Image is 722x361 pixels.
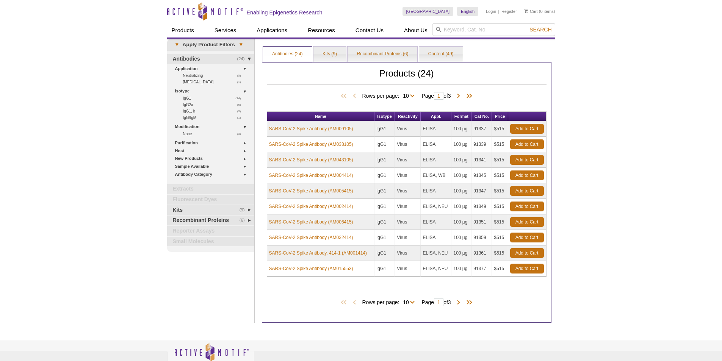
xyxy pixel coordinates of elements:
[462,299,474,306] span: Last Page
[471,199,492,214] td: 91349
[167,205,254,215] a: (9)Kits
[235,41,247,48] span: ▾
[455,299,462,306] span: Next Page
[374,112,395,121] th: Isotype
[421,112,451,121] th: Appl.
[237,79,245,85] span: (1)
[267,112,374,121] th: Name
[510,186,544,196] a: Add to Cart
[269,172,353,179] a: SARS-CoV-2 Spike Antibody (AM004414)
[451,168,471,183] td: 100 µg
[235,95,245,102] span: (14)
[167,23,199,38] a: Products
[510,139,544,149] a: Add to Cart
[471,112,492,121] th: Cat No.
[399,23,432,38] a: About Us
[175,155,250,163] a: New Products
[303,23,340,38] a: Resources
[237,72,245,79] span: (5)
[175,147,250,155] a: Host
[183,79,245,85] a: (1)[MEDICAL_DATA]
[167,195,254,205] a: Fluorescent Dyes
[175,163,250,170] a: Sample Available
[269,156,353,163] a: SARS-CoV-2 Spike Antibody (AM043105)
[374,199,395,214] td: IgG1
[471,152,492,168] td: 91341
[167,226,254,236] a: Reporter Assays
[175,139,250,147] a: Purification
[451,261,471,277] td: 100 µg
[395,137,421,152] td: Virus
[175,170,250,178] a: Antibody Category
[395,245,421,261] td: Virus
[451,121,471,137] td: 100 µg
[492,230,508,245] td: $515
[374,137,395,152] td: IgG1
[510,170,544,180] a: Add to Cart
[362,92,418,99] span: Rows per page:
[421,137,451,152] td: ELISA
[525,7,555,16] li: (0 items)
[471,121,492,137] td: 91337
[510,233,544,242] a: Add to Cart
[237,114,245,121] span: (1)
[395,168,421,183] td: Virus
[421,168,451,183] td: ELISA, WB
[451,245,471,261] td: 100 µg
[374,152,395,168] td: IgG1
[525,9,538,14] a: Cart
[471,137,492,152] td: 91339
[175,87,250,95] a: Isotype
[237,54,249,64] span: (24)
[269,141,353,148] a: SARS-CoV-2 Spike Antibody (AM038105)
[362,298,418,306] span: Rows per page:
[175,65,250,73] a: Application
[237,102,245,108] span: (6)
[510,202,544,211] a: Add to Cart
[510,217,544,227] a: Add to Cart
[247,9,323,16] h2: Enabling Epigenetics Research
[451,183,471,199] td: 100 µg
[492,199,508,214] td: $515
[374,214,395,230] td: IgG1
[167,39,254,51] a: ▾Apply Product Filters▾
[421,230,451,245] td: ELISA
[421,245,451,261] td: ELISA, NEU
[183,72,245,79] a: (5)Neutralizing
[374,121,395,137] td: IgG1
[374,230,395,245] td: IgG1
[403,7,454,16] a: [GEOGRAPHIC_DATA]
[501,9,517,14] a: Register
[492,152,508,168] td: $515
[492,168,508,183] td: $515
[237,131,245,137] span: (3)
[492,121,508,137] td: $515
[492,137,508,152] td: $515
[471,183,492,199] td: 91347
[471,168,492,183] td: 91345
[421,261,451,277] td: ELISA, NEU
[510,155,544,165] a: Add to Cart
[421,199,451,214] td: ELISA, NEU
[267,70,547,85] h2: Products (24)
[351,23,388,38] a: Contact Us
[421,183,451,199] td: ELISA
[167,184,254,194] a: Extracts
[448,93,451,99] span: 3
[395,230,421,245] td: Virus
[374,168,395,183] td: IgG1
[269,188,353,194] a: SARS-CoV-2 Spike Antibody (AM005415)
[183,114,245,121] a: (1)IgG/IgM
[348,47,417,62] a: Recombinant Proteins (6)
[451,112,471,121] th: Format
[374,245,395,261] td: IgG1
[421,152,451,168] td: ELISA
[395,112,421,121] th: Reactivity
[421,214,451,230] td: ELISA
[492,112,508,121] th: Price
[395,199,421,214] td: Virus
[451,137,471,152] td: 100 µg
[175,123,250,131] a: Modification
[451,152,471,168] td: 100 µg
[339,92,351,100] span: First Page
